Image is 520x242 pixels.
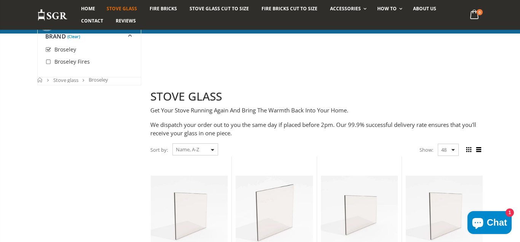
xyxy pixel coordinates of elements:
[184,3,254,15] a: Stove Glass Cut To Size
[377,5,397,12] span: How To
[144,3,183,15] a: Fire Bricks
[477,9,483,15] span: 0
[150,5,177,12] span: Fire Bricks
[150,89,483,104] h2: STOVE GLASS
[465,211,514,236] inbox-online-store-chat: Shopify online store chat
[54,46,76,53] span: Broseley
[116,18,136,24] span: Reviews
[75,3,101,15] a: Home
[150,143,168,157] span: Sort by:
[150,106,483,115] p: Get Your Stove Running Again And Bring The Warmth Back Into Your Home.
[150,120,483,138] p: We dispatch your order out to you the same day if placed before 2pm. Our 99.9% successful deliver...
[413,5,436,12] span: About us
[81,18,103,24] span: Contact
[190,5,249,12] span: Stove Glass Cut To Size
[75,15,109,27] a: Contact
[324,3,370,15] a: Accessories
[420,144,433,156] span: Show:
[110,15,142,27] a: Reviews
[81,5,95,12] span: Home
[101,3,143,15] a: Stove Glass
[464,146,473,154] span: Grid view
[37,9,68,21] img: Stove Glass Replacement
[45,32,66,40] span: Brand
[407,3,442,15] a: About us
[372,3,406,15] a: How To
[330,5,361,12] span: Accessories
[467,8,483,22] a: 0
[256,3,323,15] a: Fire Bricks Cut To Size
[54,58,90,65] span: Broseley Fires
[67,35,80,37] a: (Clear)
[474,146,483,154] span: List view
[262,5,317,12] span: Fire Bricks Cut To Size
[107,5,137,12] span: Stove Glass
